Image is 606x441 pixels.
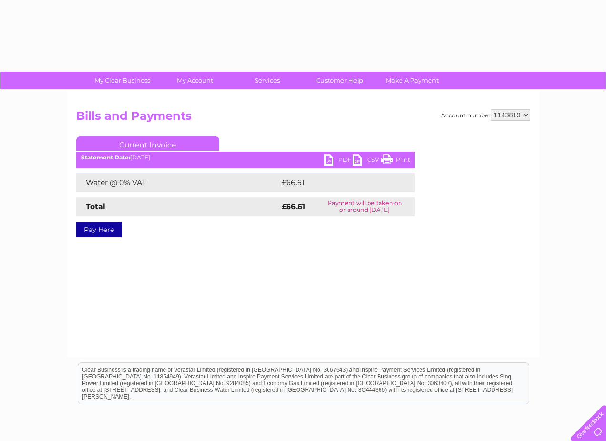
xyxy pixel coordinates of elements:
div: Clear Business is a trading name of Verastar Limited (registered in [GEOGRAPHIC_DATA] No. 3667643... [78,5,529,46]
h2: Bills and Payments [76,109,530,127]
a: Services [228,72,307,89]
div: Account number [441,109,530,121]
td: £66.61 [279,173,395,192]
a: Pay Here [76,222,122,237]
td: Payment will be taken on or around [DATE] [315,197,415,216]
a: PDF [324,154,353,168]
td: Water @ 0% VAT [76,173,279,192]
a: Current Invoice [76,136,219,151]
a: Print [381,154,410,168]
strong: Total [86,202,105,211]
a: My Account [155,72,234,89]
strong: £66.61 [282,202,305,211]
div: [DATE] [76,154,415,161]
a: Customer Help [300,72,379,89]
b: Statement Date: [81,154,130,161]
a: CSV [353,154,381,168]
a: Make A Payment [373,72,452,89]
a: My Clear Business [83,72,162,89]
